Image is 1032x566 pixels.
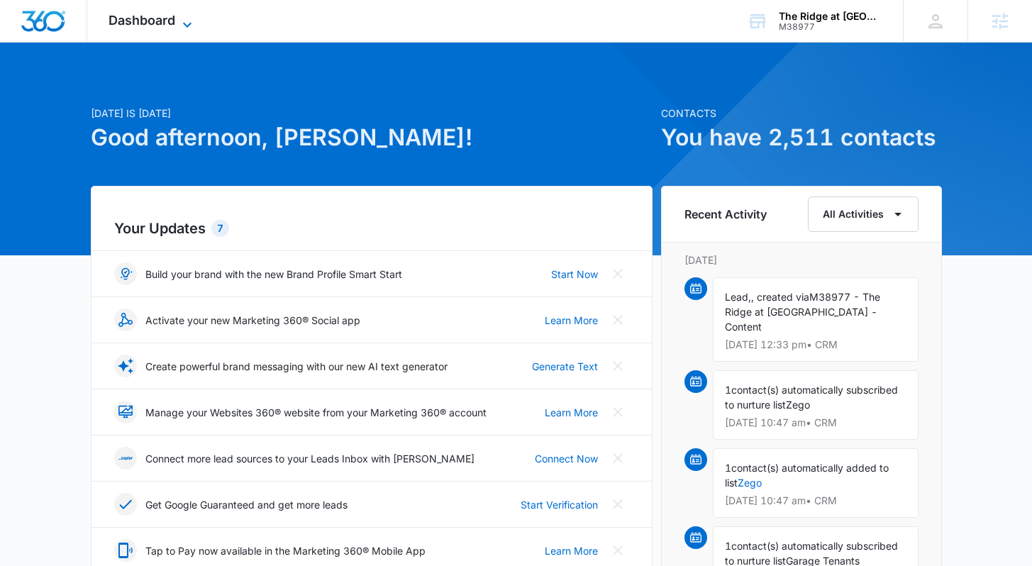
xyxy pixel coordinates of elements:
[725,462,731,474] span: 1
[751,291,809,303] span: , created via
[535,451,598,466] a: Connect Now
[551,267,598,282] a: Start Now
[738,477,762,489] a: Zego
[606,539,629,562] button: Close
[521,497,598,512] a: Start Verification
[725,462,889,489] span: contact(s) automatically added to list
[545,405,598,420] a: Learn More
[808,196,919,232] button: All Activities
[725,540,731,552] span: 1
[145,267,402,282] p: Build your brand with the new Brand Profile Smart Start
[211,220,229,237] div: 7
[725,291,880,333] span: M38977 - The Ridge at [GEOGRAPHIC_DATA] - Content
[606,401,629,423] button: Close
[661,106,942,121] p: Contacts
[725,340,906,350] p: [DATE] 12:33 pm • CRM
[91,106,653,121] p: [DATE] is [DATE]
[145,451,475,466] p: Connect more lead sources to your Leads Inbox with [PERSON_NAME]
[725,418,906,428] p: [DATE] 10:47 am • CRM
[532,359,598,374] a: Generate Text
[145,405,487,420] p: Manage your Websites 360® website from your Marketing 360® account
[91,121,653,155] h1: Good afternoon, [PERSON_NAME]!
[779,11,882,22] div: account name
[145,497,348,512] p: Get Google Guaranteed and get more leads
[779,22,882,32] div: account id
[606,355,629,377] button: Close
[545,313,598,328] a: Learn More
[684,206,767,223] h6: Recent Activity
[606,447,629,470] button: Close
[606,262,629,285] button: Close
[606,309,629,331] button: Close
[725,496,906,506] p: [DATE] 10:47 am • CRM
[109,13,175,28] span: Dashboard
[661,121,942,155] h1: You have 2,511 contacts
[725,291,751,303] span: Lead,
[684,253,919,267] p: [DATE]
[725,384,731,396] span: 1
[145,313,360,328] p: Activate your new Marketing 360® Social app
[786,399,810,411] span: Zego
[606,493,629,516] button: Close
[725,384,898,411] span: contact(s) automatically subscribed to nurture list
[114,218,629,239] h2: Your Updates
[145,359,448,374] p: Create powerful brand messaging with our new AI text generator
[145,543,426,558] p: Tap to Pay now available in the Marketing 360® Mobile App
[545,543,598,558] a: Learn More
